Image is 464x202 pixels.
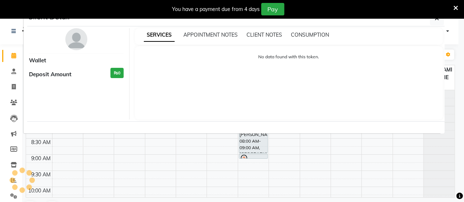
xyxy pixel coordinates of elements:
[142,54,435,60] p: No data found with this token.
[65,28,87,50] img: avatar
[144,29,175,42] span: SERVICES
[261,3,284,15] button: Pay
[110,68,124,78] h3: ₨0
[183,32,238,38] span: APPOINTMENT NOTES
[29,70,72,79] span: Deposit Amount
[246,32,282,38] span: CLIENT NOTES
[291,32,329,38] span: CONSUMPTION
[172,5,260,13] div: You have a payment due from 4 days
[29,56,46,65] span: Wallet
